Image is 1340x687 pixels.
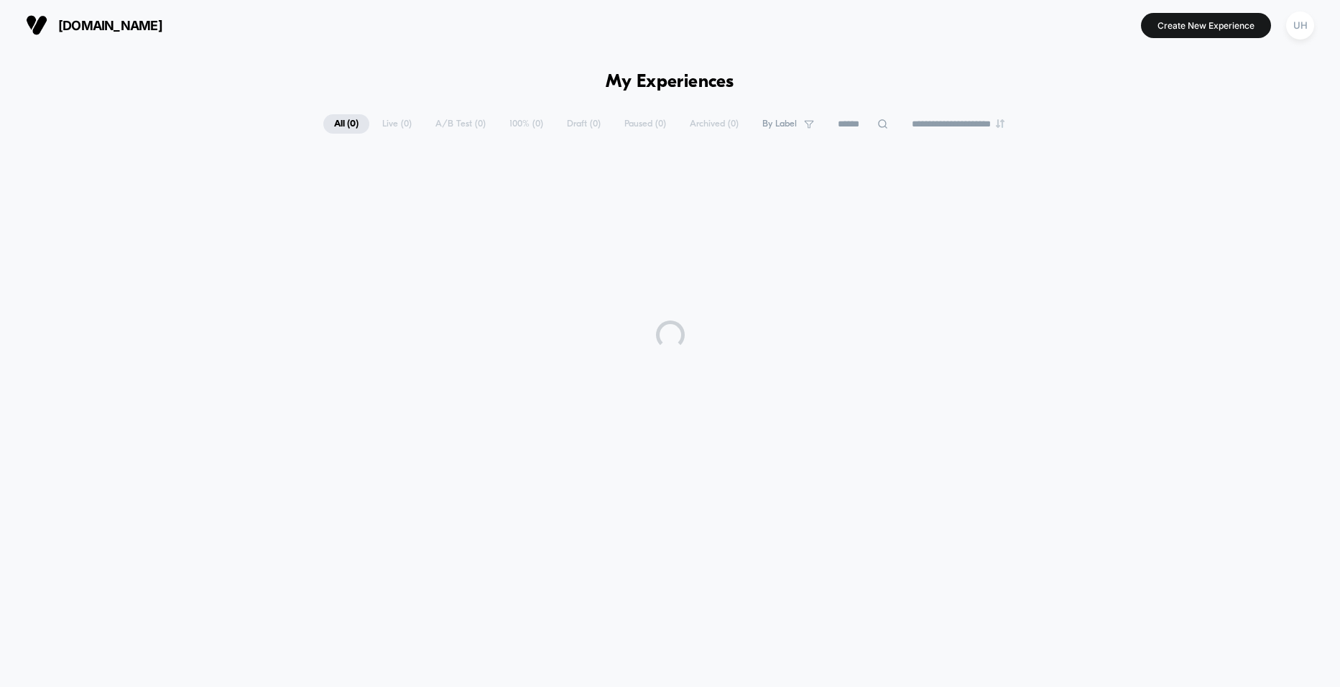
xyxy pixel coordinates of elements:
img: end [996,119,1004,128]
span: All ( 0 ) [323,114,369,134]
h1: My Experiences [606,72,734,93]
button: [DOMAIN_NAME] [22,14,167,37]
span: [DOMAIN_NAME] [58,18,162,33]
button: Create New Experience [1141,13,1271,38]
div: UH [1286,11,1314,40]
span: By Label [762,119,797,129]
button: UH [1282,11,1318,40]
img: Visually logo [26,14,47,36]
